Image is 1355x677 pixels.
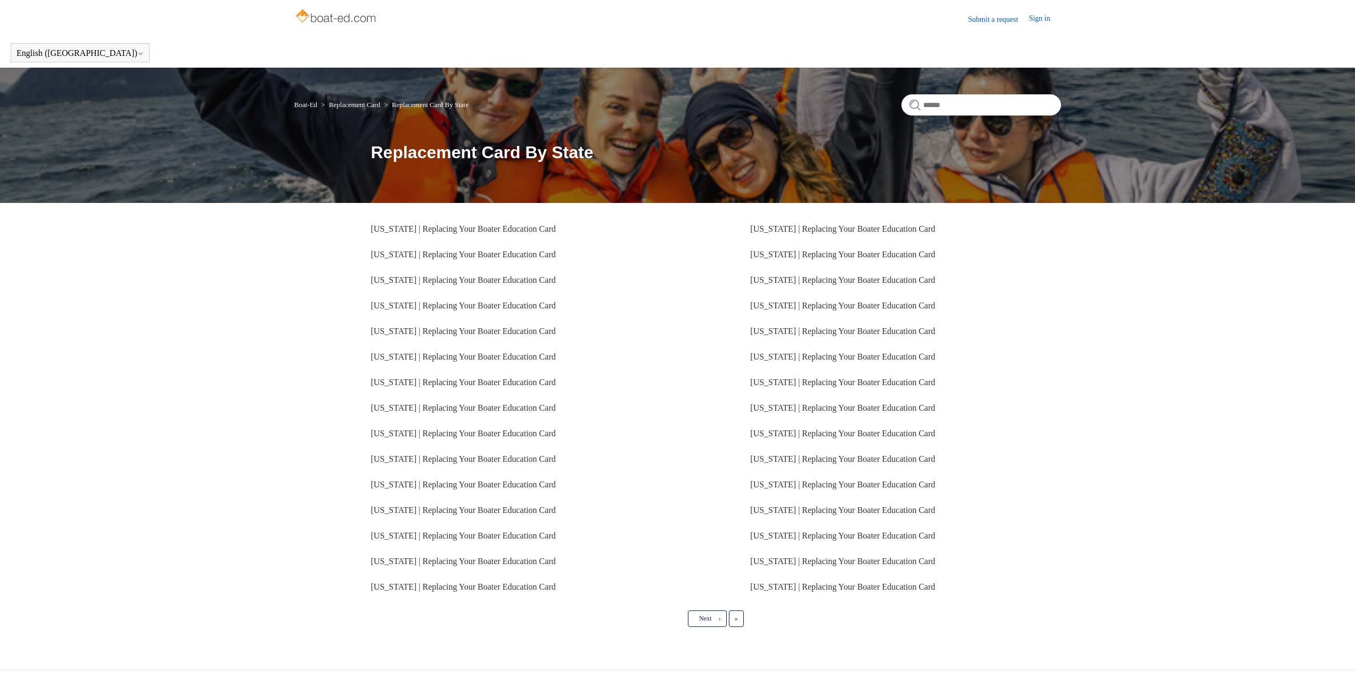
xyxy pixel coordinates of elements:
[750,557,935,566] a: [US_STATE] | Replacing Your Boater Education Card
[382,101,469,109] li: Replacement Card By State
[750,275,935,284] a: [US_STATE] | Replacing Your Boater Education Card
[371,557,556,566] a: [US_STATE] | Replacing Your Boater Education Card
[17,48,144,58] button: English ([GEOGRAPHIC_DATA])
[371,140,1061,165] h1: Replacement Card By State
[371,505,556,515] a: [US_STATE] | Replacing Your Boater Education Card
[392,101,469,109] a: Replacement Card By State
[371,403,556,412] a: [US_STATE] | Replacing Your Boater Education Card
[371,429,556,438] a: [US_STATE] | Replacing Your Boater Education Card
[371,250,556,259] a: [US_STATE] | Replacing Your Boater Education Card
[371,582,556,591] a: [US_STATE] | Replacing Your Boater Education Card
[329,101,380,109] a: Replacement Card
[750,403,935,412] a: [US_STATE] | Replacing Your Boater Education Card
[750,327,935,336] a: [US_STATE] | Replacing Your Boater Education Card
[294,101,317,109] a: Boat-Ed
[750,352,935,361] a: [US_STATE] | Replacing Your Boater Education Card
[735,615,738,622] span: »
[719,615,721,622] span: ›
[319,101,382,109] li: Replacement Card
[371,352,556,361] a: [US_STATE] | Replacing Your Boater Education Card
[1319,641,1347,669] div: Live chat
[901,94,1061,116] input: Search
[750,531,935,540] a: [US_STATE] | Replacing Your Boater Education Card
[371,327,556,336] a: [US_STATE] | Replacing Your Boater Education Card
[750,505,935,515] a: [US_STATE] | Replacing Your Boater Education Card
[371,480,556,489] a: [US_STATE] | Replacing Your Boater Education Card
[750,301,935,310] a: [US_STATE] | Replacing Your Boater Education Card
[968,14,1029,25] a: Submit a request
[750,480,935,489] a: [US_STATE] | Replacing Your Boater Education Card
[699,615,711,622] span: Next
[688,610,726,626] a: Next
[371,301,556,310] a: [US_STATE] | Replacing Your Boater Education Card
[1029,13,1061,26] a: Sign in
[750,378,935,387] a: [US_STATE] | Replacing Your Boater Education Card
[371,275,556,284] a: [US_STATE] | Replacing Your Boater Education Card
[371,224,556,233] a: [US_STATE] | Replacing Your Boater Education Card
[750,224,935,233] a: [US_STATE] | Replacing Your Boater Education Card
[294,101,319,109] li: Boat-Ed
[371,531,556,540] a: [US_STATE] | Replacing Your Boater Education Card
[750,454,935,463] a: [US_STATE] | Replacing Your Boater Education Card
[371,454,556,463] a: [US_STATE] | Replacing Your Boater Education Card
[750,250,935,259] a: [US_STATE] | Replacing Your Boater Education Card
[750,429,935,438] a: [US_STATE] | Replacing Your Boater Education Card
[371,378,556,387] a: [US_STATE] | Replacing Your Boater Education Card
[750,582,935,591] a: [US_STATE] | Replacing Your Boater Education Card
[294,6,379,28] img: Boat-Ed Help Center home page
